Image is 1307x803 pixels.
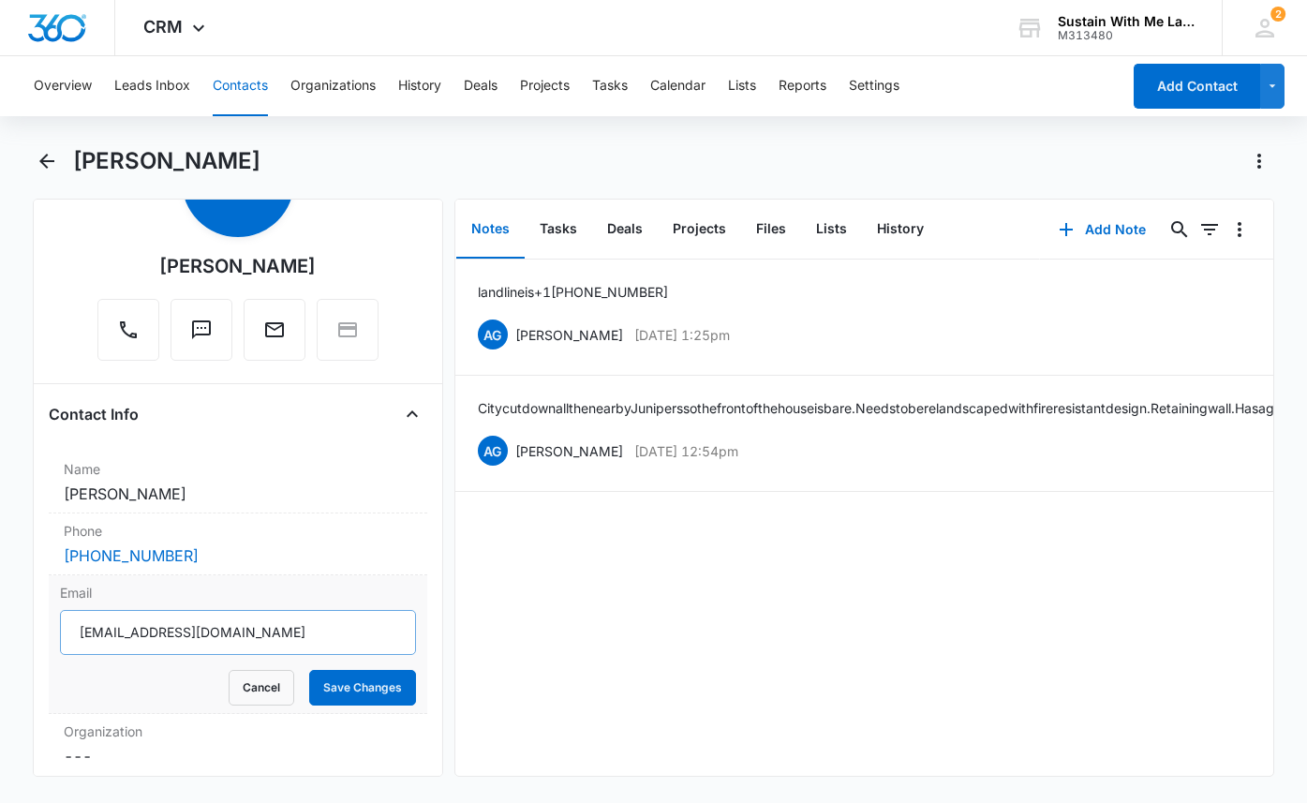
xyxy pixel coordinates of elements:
button: Call [97,299,159,361]
span: AG [478,320,508,349]
label: Email [60,583,416,602]
p: landline is +1 [PHONE_NUMBER] [478,282,668,302]
span: CRM [143,17,183,37]
button: Actions [1244,146,1274,176]
span: 2 [1270,7,1285,22]
div: Name[PERSON_NAME] [49,452,427,513]
p: [DATE] 1:25pm [634,325,730,345]
dd: [PERSON_NAME] [64,483,412,505]
button: Close [397,399,427,429]
dd: --- [64,745,412,767]
p: [PERSON_NAME] [515,325,623,345]
div: account id [1058,29,1195,42]
div: Phone[PHONE_NUMBER] [49,513,427,575]
button: Back [33,146,62,176]
button: Tasks [592,56,628,116]
button: Tasks [525,201,592,259]
button: Cancel [229,670,294,706]
button: Contacts [213,56,268,116]
span: AG [478,436,508,466]
div: account name [1058,14,1195,29]
button: Organizations [290,56,376,116]
label: Phone [64,521,412,541]
button: Add Contact [1134,64,1260,109]
button: Settings [849,56,899,116]
button: Projects [520,56,570,116]
input: Email [60,610,416,655]
h1: [PERSON_NAME] [73,147,260,175]
button: Leads Inbox [114,56,190,116]
button: Save Changes [309,670,416,706]
button: Add Note [1040,207,1165,252]
a: Text [171,328,232,344]
button: Deals [464,56,498,116]
button: Files [741,201,801,259]
button: Overview [34,56,92,116]
p: [PERSON_NAME] [515,441,623,461]
button: Reports [779,56,826,116]
div: notifications count [1270,7,1285,22]
button: Notes [456,201,525,259]
label: Name [64,459,412,479]
button: Search... [1165,215,1195,245]
a: Email [244,328,305,344]
label: Organization [64,721,412,741]
a: [PHONE_NUMBER] [64,544,199,567]
div: Organization--- [49,714,427,775]
button: Email [244,299,305,361]
button: History [862,201,939,259]
button: Projects [658,201,741,259]
button: Lists [728,56,756,116]
a: Call [97,328,159,344]
button: Text [171,299,232,361]
button: Calendar [650,56,705,116]
button: Lists [801,201,862,259]
button: History [398,56,441,116]
h4: Contact Info [49,403,139,425]
p: [DATE] 12:54pm [634,441,738,461]
div: [PERSON_NAME] [159,252,316,280]
button: Deals [592,201,658,259]
button: Filters [1195,215,1225,245]
button: Overflow Menu [1225,215,1255,245]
